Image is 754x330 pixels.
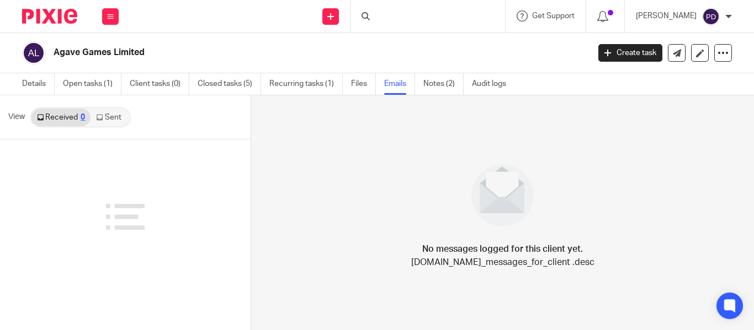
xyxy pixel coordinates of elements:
a: Closed tasks (5) [198,73,261,95]
a: Audit logs [472,73,514,95]
div: 0 [81,113,85,121]
a: Received0 [31,109,91,126]
p: [PERSON_NAME] [636,10,697,21]
img: svg%3E [22,41,45,64]
a: Files [351,73,376,95]
span: View [8,111,25,123]
a: Sent [91,109,129,126]
a: Emails [384,73,415,95]
a: Details [22,73,55,95]
h4: No messages logged for this client yet. [422,242,583,256]
img: image [464,157,541,234]
a: Recurring tasks (1) [269,73,343,95]
img: svg%3E [702,8,720,25]
h2: Agave Games Limited [54,47,476,58]
img: Pixie [22,9,77,24]
a: Open tasks (1) [63,73,121,95]
a: Client tasks (0) [130,73,189,95]
p: [DOMAIN_NAME]_messages_for_client .desc [411,256,594,269]
span: Get Support [532,12,575,20]
a: Create task [598,44,662,62]
a: Notes (2) [423,73,464,95]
